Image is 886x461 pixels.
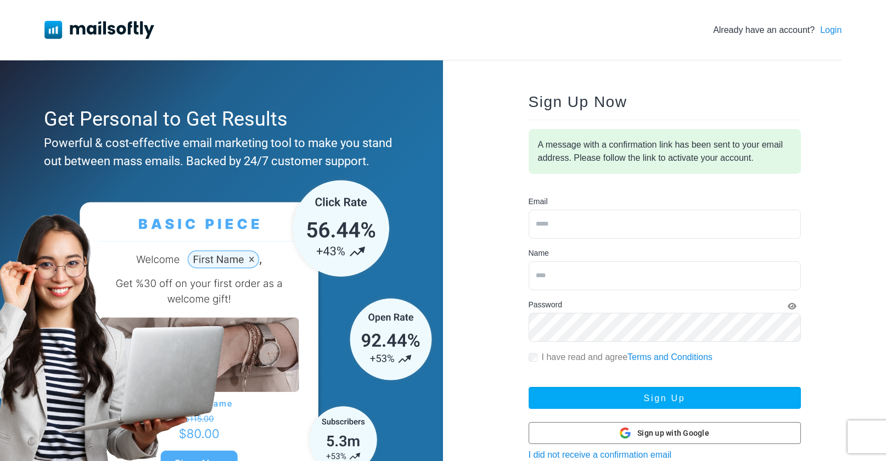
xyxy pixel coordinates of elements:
[788,302,797,310] i: Show Password
[529,450,672,459] a: I did not receive a confirmation email
[529,196,548,207] label: Email
[529,422,801,444] button: Sign up with Google
[542,351,713,364] label: I have read and agree
[44,21,154,38] img: Mailsoftly
[529,387,801,409] button: Sign Up
[529,299,562,311] label: Password
[637,428,709,439] span: Sign up with Google
[44,134,394,170] div: Powerful & cost-effective email marketing tool to make you stand out between mass emails. Backed ...
[529,129,801,174] div: A message with a confirmation link has been sent to your email address. Please follow the link to...
[820,24,842,37] a: Login
[713,24,842,37] div: Already have an account?
[529,93,627,110] span: Sign Up Now
[529,248,549,259] label: Name
[44,104,394,134] div: Get Personal to Get Results
[627,352,713,362] a: Terms and Conditions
